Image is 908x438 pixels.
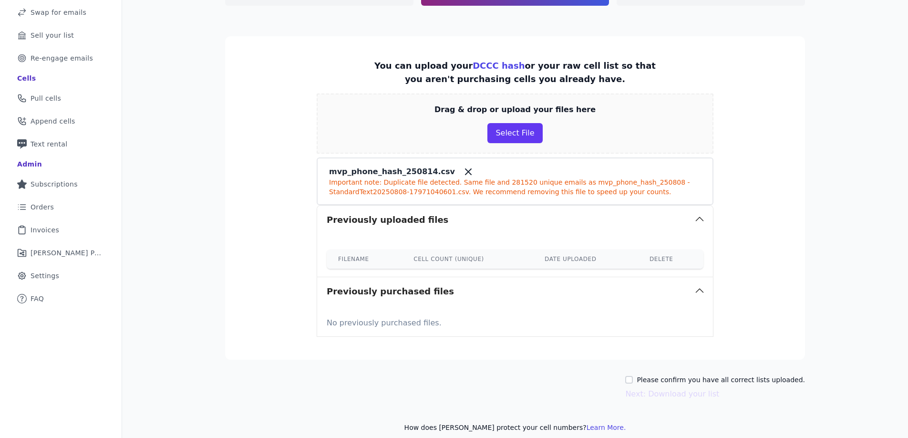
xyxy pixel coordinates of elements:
h3: Previously purchased files [327,285,454,298]
th: Date uploaded [533,250,638,269]
a: Subscriptions [8,174,114,195]
button: Previously uploaded files [317,206,713,234]
button: Previously purchased files [317,277,713,306]
span: Settings [31,271,59,281]
a: Invoices [8,219,114,240]
label: Please confirm you have all correct lists uploaded. [637,375,805,385]
p: mvp_phone_hash_250814.csv [329,166,455,177]
span: Append cells [31,116,75,126]
a: FAQ [8,288,114,309]
span: Swap for emails [31,8,86,17]
button: Select File [487,123,542,143]
span: Sell your list [31,31,74,40]
a: Text rental [8,134,114,155]
p: You can upload your or your raw cell list so that you aren't purchasing cells you already have. [366,59,664,86]
span: Text rental [31,139,68,149]
a: Re-engage emails [8,48,114,69]
span: Invoices [31,225,59,235]
span: Orders [31,202,54,212]
th: Cell count (unique) [402,250,533,269]
p: No previously purchased files. [327,313,703,329]
span: Subscriptions [31,179,78,189]
a: Pull cells [8,88,114,109]
span: Pull cells [31,94,61,103]
a: Append cells [8,111,114,132]
th: Filename [327,250,402,269]
button: Next: Download your list [625,388,719,400]
th: Delete [638,250,703,269]
div: Cells [17,73,36,83]
span: FAQ [31,294,44,303]
a: Sell your list [8,25,114,46]
a: Orders [8,197,114,218]
span: [PERSON_NAME] Performance [31,248,103,258]
a: DCCC hash [473,61,525,71]
a: Swap for emails [8,2,114,23]
h3: Previously uploaded files [327,213,448,227]
button: Learn More. [587,423,626,432]
div: Admin [17,159,42,169]
a: [PERSON_NAME] Performance [8,242,114,263]
p: Drag & drop or upload your files here [434,104,596,115]
p: How does [PERSON_NAME] protect your cell numbers? [225,423,805,432]
a: Settings [8,265,114,286]
p: Important note: Duplicate file detected. Same file and 281520 unique emails as mvp_phone_hash_250... [329,177,701,197]
span: Re-engage emails [31,53,93,63]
